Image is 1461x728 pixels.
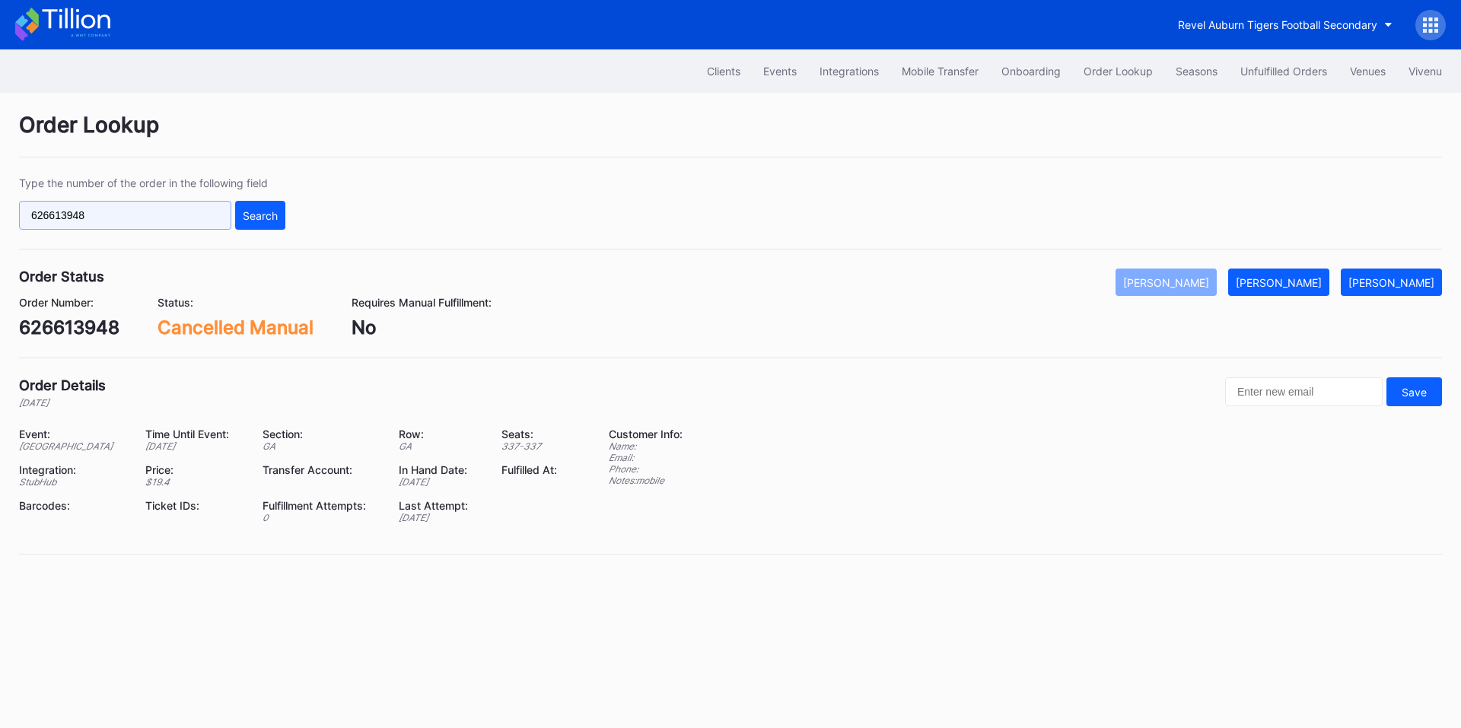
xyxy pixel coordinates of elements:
[1229,57,1338,85] button: Unfulfilled Orders
[19,377,106,393] div: Order Details
[609,452,683,463] div: Email:
[19,269,104,285] div: Order Status
[1397,57,1453,85] button: Vivenu
[1236,276,1322,289] div: [PERSON_NAME]
[808,57,890,85] button: Integrations
[263,440,380,452] div: GA
[752,57,808,85] button: Events
[158,296,314,309] div: Status:
[820,65,879,78] div: Integrations
[1341,269,1442,296] button: [PERSON_NAME]
[1338,57,1397,85] button: Venues
[145,499,243,512] div: Ticket IDs:
[243,209,278,222] div: Search
[263,428,380,440] div: Section:
[263,512,380,523] div: 0
[263,499,380,512] div: Fulfillment Attempts:
[1350,65,1386,78] div: Venues
[501,428,571,440] div: Seats:
[19,428,126,440] div: Event:
[19,176,285,189] div: Type the number of the order in the following field
[158,316,314,339] div: Cancelled Manual
[501,440,571,452] div: 337 - 337
[609,428,683,440] div: Customer Info:
[399,476,482,488] div: [DATE]
[609,475,683,486] div: Notes: mobile
[19,296,119,309] div: Order Number:
[1386,377,1442,406] button: Save
[19,112,1442,157] div: Order Lookup
[19,476,126,488] div: StubHub
[352,296,492,309] div: Requires Manual Fulfillment:
[1178,18,1377,31] div: Revel Auburn Tigers Football Secondary
[399,428,482,440] div: Row:
[990,57,1072,85] button: Onboarding
[1116,269,1217,296] button: [PERSON_NAME]
[1123,276,1209,289] div: [PERSON_NAME]
[763,65,797,78] div: Events
[1240,65,1327,78] div: Unfulfilled Orders
[695,57,752,85] button: Clients
[263,463,380,476] div: Transfer Account:
[19,440,126,452] div: [GEOGRAPHIC_DATA]
[1176,65,1217,78] div: Seasons
[352,316,492,339] div: No
[902,65,979,78] div: Mobile Transfer
[501,463,571,476] div: Fulfilled At:
[1167,11,1404,39] button: Revel Auburn Tigers Football Secondary
[19,499,126,512] div: Barcodes:
[145,440,243,452] div: [DATE]
[145,476,243,488] div: $ 19.4
[1164,57,1229,85] button: Seasons
[609,440,683,452] div: Name:
[1225,377,1383,406] input: Enter new email
[19,463,126,476] div: Integration:
[890,57,990,85] button: Mobile Transfer
[399,499,482,512] div: Last Attempt:
[145,428,243,440] div: Time Until Event:
[19,201,231,230] input: GT59662
[399,463,482,476] div: In Hand Date:
[1402,386,1427,399] div: Save
[609,463,683,475] div: Phone:
[399,512,482,523] div: [DATE]
[707,65,740,78] div: Clients
[1084,65,1153,78] div: Order Lookup
[399,440,482,452] div: GA
[235,201,285,230] button: Search
[145,463,243,476] div: Price:
[19,316,119,339] div: 626613948
[1001,65,1061,78] div: Onboarding
[1348,276,1434,289] div: [PERSON_NAME]
[1408,65,1442,78] div: Vivenu
[19,397,106,409] div: [DATE]
[1072,57,1164,85] button: Order Lookup
[1228,269,1329,296] button: [PERSON_NAME]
